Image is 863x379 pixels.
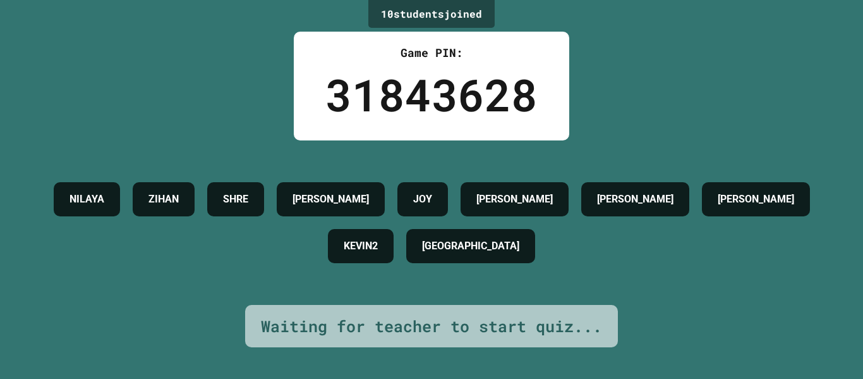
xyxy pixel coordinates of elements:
[344,239,378,254] h4: KEVIN2
[718,192,794,207] h4: [PERSON_NAME]
[293,192,369,207] h4: [PERSON_NAME]
[261,314,602,339] div: Waiting for teacher to start quiz...
[597,192,673,207] h4: [PERSON_NAME]
[69,192,104,207] h4: NILAYA
[476,192,553,207] h4: [PERSON_NAME]
[223,192,248,207] h4: SHRE
[422,239,519,254] h4: [GEOGRAPHIC_DATA]
[413,192,432,207] h4: JOY
[325,44,538,61] div: Game PIN:
[148,192,179,207] h4: ZIHAN
[325,61,538,128] div: 31843628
